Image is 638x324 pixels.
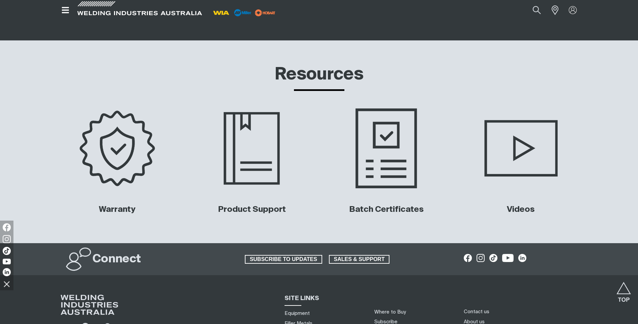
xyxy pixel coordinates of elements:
a: Warranty [99,205,136,214]
img: Warranty [55,107,179,190]
h2: Connect [92,252,141,267]
a: SUBSCRIBE TO UPDATES [245,255,322,264]
a: SALES & SUPPORT [329,255,390,264]
a: Batch Certificates [325,107,448,190]
img: Videos [459,107,583,190]
a: Batch Certificates [349,205,424,214]
input: Product name or item number... [517,3,548,18]
a: Videos [507,205,535,214]
span: SUBSCRIBE TO UPDATES [246,255,322,264]
img: LinkedIn [3,268,11,276]
span: SALES & SUPPORT [330,255,389,264]
a: Equipment [285,310,310,317]
a: Contact us [464,308,489,315]
button: Scroll to top [616,282,631,297]
a: Where to Buy [374,310,406,315]
img: TikTok [3,247,11,255]
img: Product Support [190,107,314,190]
img: miller [253,8,277,18]
img: Batch Certificates [318,103,454,194]
a: miller [253,10,277,15]
img: hide socials [1,278,12,290]
img: Facebook [3,223,11,231]
img: YouTube [3,259,11,264]
span: SITE LINKS [285,295,319,301]
img: Instagram [3,235,11,243]
a: Product Support [218,205,286,214]
button: Search products [525,3,548,18]
a: Resources [275,66,364,83]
